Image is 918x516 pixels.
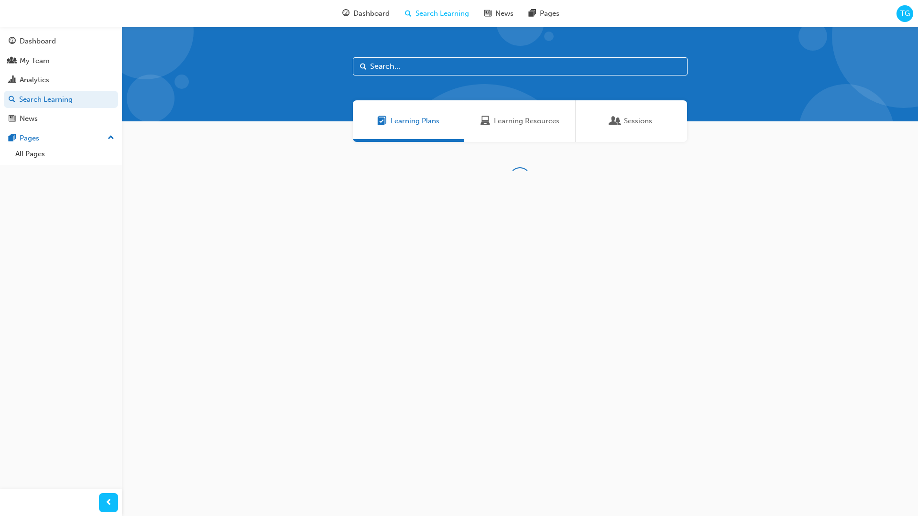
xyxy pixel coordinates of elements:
[4,129,118,147] button: Pages
[896,5,913,22] button: TG
[488,4,532,23] a: news-iconNews
[4,31,118,129] button: DashboardMy TeamAnalyticsSearch LearningNews
[364,8,401,19] span: Dashboard
[11,147,118,161] a: All Pages
[20,75,49,86] div: Analytics
[532,4,578,23] a: pages-iconPages
[464,100,576,142] a: Learning ResourcesLearning Resources
[540,8,547,20] span: pages-icon
[353,8,361,20] span: guage-icon
[495,8,503,20] span: news-icon
[20,36,56,47] div: Dashboard
[391,116,439,127] span: Learning Plans
[9,115,16,123] span: news-icon
[9,76,16,85] span: chart-icon
[5,8,27,19] img: Trak
[346,4,408,23] a: guage-iconDashboard
[20,133,39,144] div: Pages
[576,100,687,142] a: SessionsSessions
[377,116,387,127] span: Learning Plans
[4,71,118,89] a: Analytics
[105,497,112,509] span: prev-icon
[416,8,423,20] span: search-icon
[426,8,480,19] span: Search Learning
[900,8,910,19] span: TG
[108,132,114,144] span: up-icon
[494,116,559,127] span: Learning Resources
[353,57,688,75] input: Search...
[360,61,367,72] span: Search
[9,96,15,104] span: search-icon
[9,134,16,143] span: pages-icon
[624,116,652,127] span: Sessions
[20,55,50,66] div: My Team
[20,113,38,124] div: News
[611,116,620,127] span: Sessions
[4,32,118,50] a: Dashboard
[408,4,488,23] a: search-iconSearch Learning
[4,52,118,70] a: My Team
[506,8,525,19] span: News
[4,110,118,128] a: News
[9,37,16,46] span: guage-icon
[551,8,570,19] span: Pages
[9,57,16,65] span: people-icon
[481,116,490,127] span: Learning Resources
[353,100,464,142] a: Learning PlansLearning Plans
[4,91,118,108] a: Search Learning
